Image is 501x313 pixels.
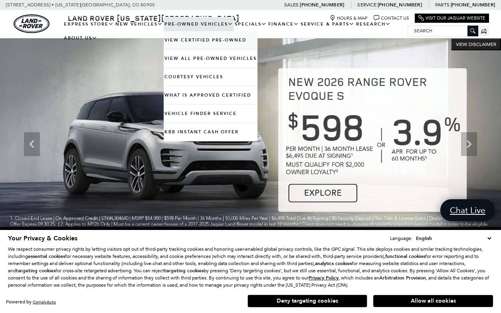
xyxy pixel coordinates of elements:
[6,299,56,305] div: Powered by
[164,105,257,123] a: Vehicle Finder Service
[315,260,352,267] strong: analytics cookies
[63,13,244,23] a: Land Rover [US_STATE][GEOGRAPHIC_DATA]
[248,295,367,307] button: Deny targeting cookies
[390,236,412,241] div: Language:
[164,267,204,274] strong: targeting cookies
[28,253,65,260] strong: essential cookies
[33,299,56,305] a: ComplyAuto
[68,13,240,23] span: Land Rover [US_STATE][GEOGRAPHIC_DATA]
[63,17,115,31] a: EXPRESS STORE
[456,41,496,48] span: VIEW DISCLAIMER
[418,15,485,21] a: Visit Our Jaguar Website
[385,253,425,260] strong: functional cookies
[284,2,299,8] span: Sales
[24,132,40,156] div: Previous
[461,132,477,156] div: Next
[414,234,493,242] select: Language Select
[267,17,300,31] a: Finance
[330,15,368,21] a: Hours & Map
[309,275,339,281] u: Privacy Policy
[374,15,409,21] a: Contact Us
[451,2,495,8] a: [PHONE_NUMBER]
[63,31,98,45] a: About Us
[435,2,450,8] span: Parts
[164,86,257,104] a: What Is Approved Certified
[379,275,426,281] strong: Arbitration Provision
[355,17,392,31] a: Research
[300,17,355,31] a: Service & Parts
[373,295,493,307] button: Allow all cookies
[378,2,422,8] a: [PHONE_NUMBER]
[446,205,489,216] span: Chat Live
[164,17,234,31] a: Pre-Owned Vehicles
[14,14,50,33] a: land-rover
[164,68,257,86] a: Courtesy Vehicles
[8,234,77,243] span: Your Privacy & Cookies
[234,17,267,31] a: Specials
[164,31,257,49] a: View Certified Pre-Owned
[440,199,495,221] a: Chat Live
[14,14,50,33] img: Land Rover
[408,26,478,36] input: Search
[16,267,55,274] strong: targeting cookies
[63,17,408,45] nav: Main Navigation
[164,123,257,141] a: KBB Instant Cash Offer
[300,2,344,8] a: [PHONE_NUMBER]
[8,246,493,289] p: We respect consumer privacy rights by letting visitors opt out of third-party tracking cookies an...
[357,2,376,8] span: Service
[164,50,257,67] a: View All Pre-Owned Vehicles
[6,2,155,8] a: [STREET_ADDRESS] • [US_STATE][GEOGRAPHIC_DATA], CO 80905
[115,17,164,31] a: New Vehicles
